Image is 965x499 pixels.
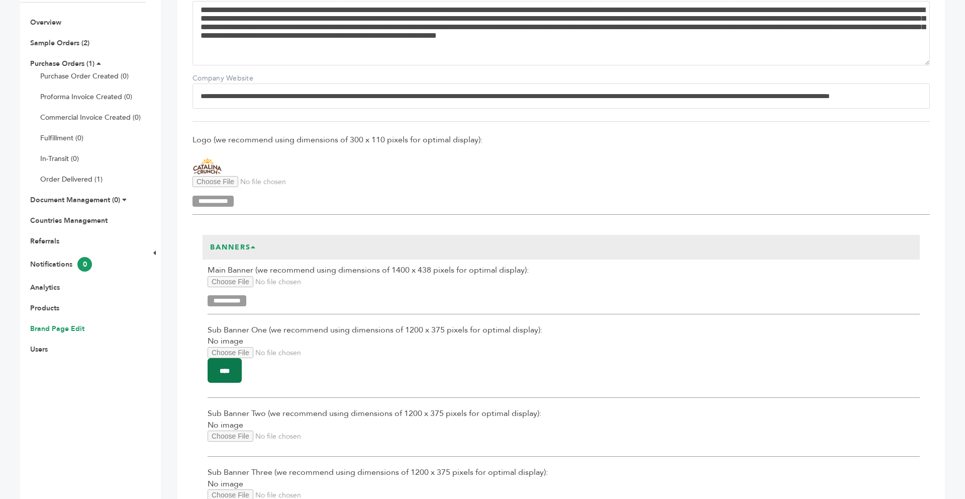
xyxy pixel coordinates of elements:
span: Logo (we recommend using dimensions of 300 x 110 pixels for optimal display): [192,134,930,145]
span: Sub Banner One (we recommend using dimensions of 1200 x 375 pixels for optimal display): [208,324,920,336]
span: Main Banner (we recommend using dimensions of 1400 x 438 pixels for optimal display): [208,265,920,276]
a: Analytics [30,283,60,292]
label: Company Website [192,73,263,84]
a: Brand Page Edit [30,324,84,334]
img: Catalina Snacks [192,157,223,177]
a: Proforma Invoice Created (0) [40,92,132,102]
a: Countries Management [30,216,108,225]
a: Document Management (0) [30,195,120,205]
div: No image [208,324,920,398]
span: Sub Banner Three (we recommend using dimensions of 1200 x 375 pixels for optimal display): [208,467,920,478]
a: Sample Orders (2) [30,38,89,48]
a: Commercial Invoice Created (0) [40,113,141,122]
a: Purchase Orders (1) [30,59,94,68]
a: Fulfillment (0) [40,133,83,143]
span: Sub Banner Two (we recommend using dimensions of 1200 x 375 pixels for optimal display): [208,408,920,419]
h3: Banners [203,235,264,260]
a: Products [30,303,59,313]
a: In-Transit (0) [40,154,79,163]
span: 0 [77,257,92,272]
a: Referrals [30,236,59,246]
a: Notifications0 [30,260,92,269]
a: Order Delivered (1) [40,175,103,184]
a: Purchase Order Created (0) [40,71,129,81]
a: Overview [30,18,61,27]
a: Users [30,345,48,354]
div: No image [208,408,920,457]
